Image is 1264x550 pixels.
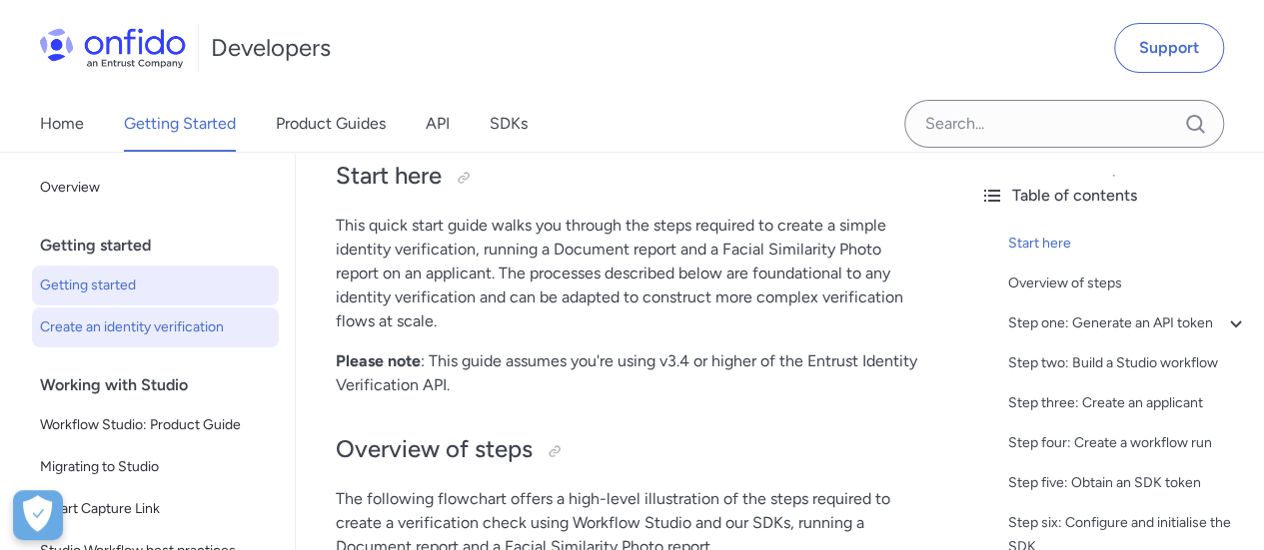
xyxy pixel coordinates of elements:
a: Step four: Create a workflow run [1008,431,1248,455]
a: Getting Started [124,96,236,152]
a: Step one: Generate an API token [1008,311,1248,335]
span: Getting started [40,274,271,297]
input: Onfido search input field [904,100,1224,148]
a: API [426,96,450,152]
a: Start here [1008,232,1248,256]
a: Step two: Build a Studio workflow [1008,351,1248,375]
p: : This guide assumes you're using v3.4 or higher of the Entrust Identity Verification API. [336,349,924,397]
a: Migrating to Studio [32,447,279,487]
div: Table of contents [980,184,1248,208]
span: Create an identity verification [40,315,271,339]
span: Smart Capture Link [40,497,271,521]
div: Getting started [40,226,287,266]
a: Getting started [32,266,279,305]
a: Workflow Studio: Product Guide [32,405,279,445]
h2: Start here [336,160,924,194]
a: Support [1114,23,1224,73]
div: Working with Studio [40,365,287,405]
strong: Please note [336,351,421,370]
a: SDKs [490,96,528,152]
a: Home [40,96,84,152]
p: This quick start guide walks you through the steps required to create a simple identity verificat... [336,214,924,333]
h1: Developers [211,32,331,64]
a: Overview [32,168,279,208]
img: Onfido Logo [40,28,186,68]
a: Overview of steps [1008,272,1248,295]
span: Migrating to Studio [40,455,271,479]
a: Create an identity verification [32,307,279,347]
a: Product Guides [276,96,386,152]
h2: Overview of steps [336,433,924,467]
button: Open Preferences [13,490,63,540]
span: Overview [40,176,271,200]
a: Step five: Obtain an SDK token [1008,471,1248,495]
div: Cookie Preferences [13,490,63,540]
span: Workflow Studio: Product Guide [40,413,271,437]
a: Smart Capture Link [32,489,279,529]
a: Step three: Create an applicant [1008,391,1248,415]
